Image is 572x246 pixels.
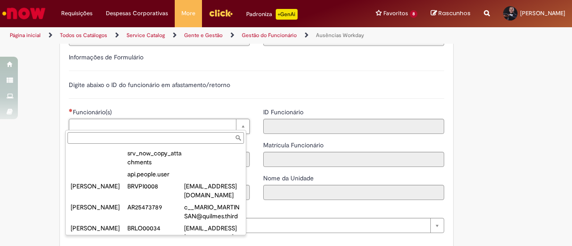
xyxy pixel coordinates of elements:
div: BRLO00034 [127,224,184,233]
ul: Funcionário(s) [66,146,246,235]
div: AR25473789 [127,203,184,212]
div: srv_now_copy_attachments [127,149,184,167]
div: api.people.user [127,170,184,179]
div: [EMAIL_ADDRESS][DOMAIN_NAME] [184,182,241,200]
div: [PERSON_NAME] [71,182,127,191]
div: [PERSON_NAME] [71,224,127,233]
div: [PERSON_NAME] [71,203,127,212]
div: BRVPI0008 [127,182,184,191]
div: [EMAIL_ADDRESS][DOMAIN_NAME] [184,224,241,242]
div: c__MARIO_MARTINSAN@quilmes.third [184,203,241,221]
